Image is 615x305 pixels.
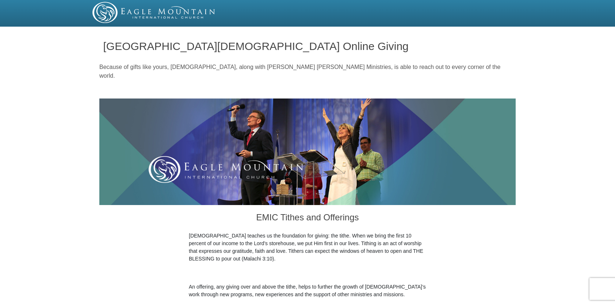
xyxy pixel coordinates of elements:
p: An offering, any giving over and above the tithe, helps to further the growth of [DEMOGRAPHIC_DAT... [189,283,426,298]
p: [DEMOGRAPHIC_DATA] teaches us the foundation for giving: the tithe. When we bring the first 10 pe... [189,232,426,263]
h1: [GEOGRAPHIC_DATA][DEMOGRAPHIC_DATA] Online Giving [103,40,512,52]
p: Because of gifts like yours, [DEMOGRAPHIC_DATA], along with [PERSON_NAME] [PERSON_NAME] Ministrie... [99,63,516,80]
h3: EMIC Tithes and Offerings [189,205,426,232]
img: EMIC [92,2,216,23]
